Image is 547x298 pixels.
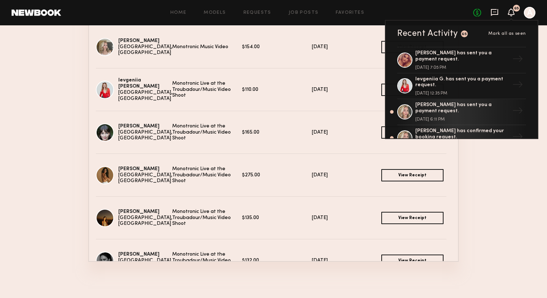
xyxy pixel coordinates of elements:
div: 65 [462,32,467,36]
a: [PERSON_NAME] [118,167,160,171]
div: Monotronic Live at the Troubadour/Music Video Shoot [172,81,242,99]
a: [PERSON_NAME] has sent you a payment request.[DATE] 7:05 PM→ [397,47,526,74]
div: [GEOGRAPHIC_DATA], [GEOGRAPHIC_DATA] [118,130,172,142]
div: [PERSON_NAME] has sent you a payment request. [415,102,509,114]
img: Ievgeniia G. [96,81,114,99]
div: $110.00 [242,87,312,93]
div: [DATE] [312,215,382,221]
a: A [524,7,535,18]
img: Natalia K. [96,123,114,142]
div: Ievgeniia G. has sent you a payment request. [415,76,509,89]
div: [GEOGRAPHIC_DATA], [GEOGRAPHIC_DATA] [118,215,172,227]
a: Requests [243,11,271,15]
a: [PERSON_NAME] has confirmed your booking request.→ [397,125,526,151]
a: View Receipt [381,41,444,53]
div: [GEOGRAPHIC_DATA], [GEOGRAPHIC_DATA] [118,258,172,270]
img: Tori W. [96,252,114,270]
div: [DATE] [312,172,382,179]
div: $154.00 [242,44,312,50]
a: Job Posts [289,11,319,15]
a: View Receipt [381,212,444,224]
a: View Receipt [381,84,444,96]
a: [PERSON_NAME] [118,124,160,129]
div: $275.00 [242,172,312,179]
div: [DATE] [312,44,382,50]
div: $132.00 [242,258,312,264]
a: View Receipt [381,169,444,181]
div: $165.00 [242,130,312,136]
div: [DATE] 7:05 PM [415,66,509,70]
a: View Receipt [381,126,444,139]
div: 65 [514,7,519,11]
img: Kateryna O. [96,38,114,56]
img: Kristine W. [96,209,114,227]
div: → [509,129,526,147]
div: $135.00 [242,215,312,221]
a: Ievgeniia G. has sent you a payment request.[DATE] 12:35 PM→ [397,74,526,100]
div: Monotronic Live at the Troubadour/Music Video Shoot [172,123,242,142]
div: → [509,76,526,95]
div: Monotronic Live at the Troubadour/Music Video Shoot [172,252,242,270]
div: [PERSON_NAME] has sent you a payment request. [415,50,509,63]
div: [DATE] [312,87,382,93]
div: [PERSON_NAME] has confirmed your booking request. [415,128,509,140]
a: [PERSON_NAME] [118,209,160,214]
div: → [509,51,526,70]
a: Ievgeniia [PERSON_NAME] [118,78,160,89]
img: Dianie B. [96,166,114,184]
div: [GEOGRAPHIC_DATA], [GEOGRAPHIC_DATA] [118,172,172,185]
a: Models [204,11,226,15]
div: [DATE] 6:11 PM [415,117,509,122]
a: View Receipt [381,255,444,267]
div: [GEOGRAPHIC_DATA], [GEOGRAPHIC_DATA] [118,90,172,102]
div: → [509,102,526,121]
div: Monotronic Live at the Troubadour/Music Video Shoot [172,209,242,227]
a: [PERSON_NAME] [118,38,160,43]
div: Monotronic Live at the Troubadour/Music Video Shoot [172,166,242,184]
div: [DATE] [312,130,382,136]
a: Favorites [336,11,364,15]
a: [PERSON_NAME] [118,252,160,257]
div: [DATE] [312,258,382,264]
a: Home [170,11,187,15]
div: Monotronic Music Video [172,44,242,50]
div: Recent Activity [397,29,458,38]
div: [GEOGRAPHIC_DATA], [GEOGRAPHIC_DATA] [118,44,172,56]
div: [DATE] 12:35 PM [415,91,509,96]
span: Mark all as seen [488,32,526,36]
a: [PERSON_NAME] has sent you a payment request.[DATE] 6:11 PM→ [397,99,526,125]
